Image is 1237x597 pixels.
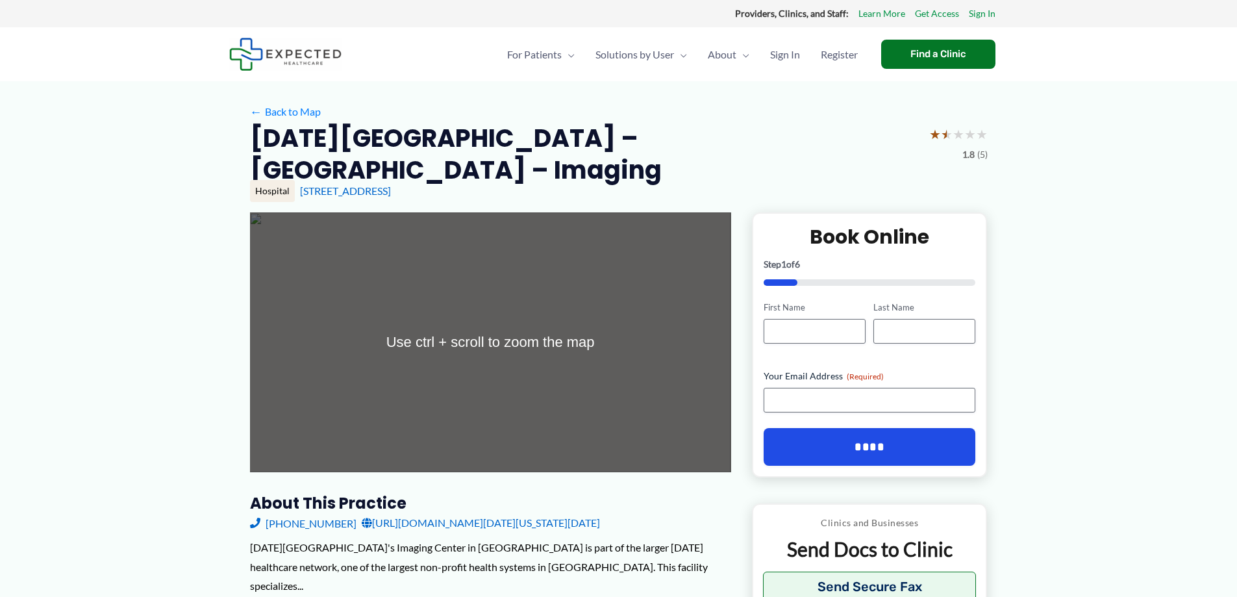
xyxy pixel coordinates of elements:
[763,514,977,531] p: Clinics and Businesses
[497,32,585,77] a: For PatientsMenu Toggle
[764,370,976,383] label: Your Email Address
[969,5,995,22] a: Sign In
[562,32,575,77] span: Menu Toggle
[953,122,964,146] span: ★
[821,32,858,77] span: Register
[929,122,941,146] span: ★
[250,493,731,513] h3: About this practice
[507,32,562,77] span: For Patients
[781,259,786,270] span: 1
[873,301,975,314] label: Last Name
[881,40,995,69] a: Find a Clinic
[735,8,849,19] strong: Providers, Clinics, and Staff:
[229,38,342,71] img: Expected Healthcare Logo - side, dark font, small
[250,122,919,186] h2: [DATE][GEOGRAPHIC_DATA] – [GEOGRAPHIC_DATA] – Imaging
[977,146,988,163] span: (5)
[585,32,697,77] a: Solutions by UserMenu Toggle
[250,180,295,202] div: Hospital
[250,102,321,121] a: ←Back to Map
[847,372,884,381] span: (Required)
[362,513,600,533] a: [URL][DOMAIN_NAME][DATE][US_STATE][DATE]
[764,224,976,249] h2: Book Online
[736,32,749,77] span: Menu Toggle
[962,146,975,163] span: 1.8
[810,32,868,77] a: Register
[497,32,868,77] nav: Primary Site Navigation
[708,32,736,77] span: About
[858,5,905,22] a: Learn More
[964,122,976,146] span: ★
[300,184,391,197] a: [STREET_ADDRESS]
[250,538,731,596] div: [DATE][GEOGRAPHIC_DATA]'s Imaging Center in [GEOGRAPHIC_DATA] is part of the larger [DATE] health...
[795,259,800,270] span: 6
[764,260,976,269] p: Step of
[770,32,800,77] span: Sign In
[760,32,810,77] a: Sign In
[674,32,687,77] span: Menu Toggle
[250,513,356,533] a: [PHONE_NUMBER]
[941,122,953,146] span: ★
[915,5,959,22] a: Get Access
[764,301,866,314] label: First Name
[595,32,674,77] span: Solutions by User
[976,122,988,146] span: ★
[250,105,262,118] span: ←
[763,537,977,562] p: Send Docs to Clinic
[697,32,760,77] a: AboutMenu Toggle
